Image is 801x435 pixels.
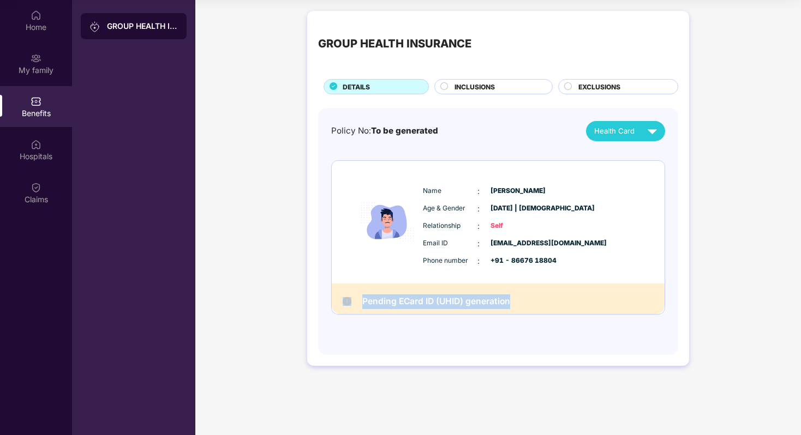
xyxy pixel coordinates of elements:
[343,297,351,306] img: Pending
[491,203,545,214] span: [DATE] | [DEMOGRAPHIC_DATA]
[31,182,41,193] img: svg+xml;base64,PHN2ZyBpZD0iQ2xhaW0iIHhtbG5zPSJodHRwOi8vd3d3LnczLm9yZy8yMDAwL3N2ZyIgd2lkdGg9IjIwIi...
[331,124,438,137] div: Policy No:
[423,256,477,266] span: Phone number
[491,238,545,249] span: [EMAIL_ADDRESS][DOMAIN_NAME]
[371,125,438,136] span: To be generated
[491,256,545,266] span: +91 - 86676 18804
[355,174,420,269] img: icon
[578,82,620,92] span: EXCLUSIONS
[586,121,665,141] button: Health Card
[31,139,41,150] img: svg+xml;base64,PHN2ZyBpZD0iSG9zcGl0YWxzIiB4bWxucz0iaHR0cDovL3d3dy53My5vcmcvMjAwMC9zdmciIHdpZHRoPS...
[423,238,477,249] span: Email ID
[594,125,635,137] span: Health Card
[477,238,480,250] span: :
[31,10,41,21] img: svg+xml;base64,PHN2ZyBpZD0iSG9tZSIgeG1sbnM9Imh0dHA6Ly93d3cudzMub3JnLzIwMDAvc3ZnIiB3aWR0aD0iMjAiIG...
[491,186,545,196] span: [PERSON_NAME]
[423,186,477,196] span: Name
[477,255,480,267] span: :
[31,96,41,107] img: svg+xml;base64,PHN2ZyBpZD0iQmVuZWZpdHMiIHhtbG5zPSJodHRwOi8vd3d3LnczLm9yZy8yMDAwL3N2ZyIgd2lkdGg9Ij...
[89,21,100,32] img: svg+xml;base64,PHN2ZyB3aWR0aD0iMjAiIGhlaWdodD0iMjAiIHZpZXdCb3g9IjAgMCAyMCAyMCIgZmlsbD0ibm9uZSIgeG...
[455,82,495,92] span: INCLUSIONS
[491,221,545,231] span: Self
[423,203,477,214] span: Age & Gender
[362,294,510,309] h2: Pending ECard ID (UHID) generation
[107,21,178,32] div: GROUP HEALTH INSURANCE
[31,53,41,64] img: svg+xml;base64,PHN2ZyB3aWR0aD0iMjAiIGhlaWdodD0iMjAiIHZpZXdCb3g9IjAgMCAyMCAyMCIgZmlsbD0ibm9uZSIgeG...
[643,122,662,141] img: svg+xml;base64,PHN2ZyB4bWxucz0iaHR0cDovL3d3dy53My5vcmcvMjAwMC9zdmciIHZpZXdCb3g9IjAgMCAyNCAyNCIgd2...
[343,82,370,92] span: DETAILS
[477,185,480,197] span: :
[423,221,477,231] span: Relationship
[477,220,480,232] span: :
[318,35,471,52] div: GROUP HEALTH INSURANCE
[477,203,480,215] span: :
